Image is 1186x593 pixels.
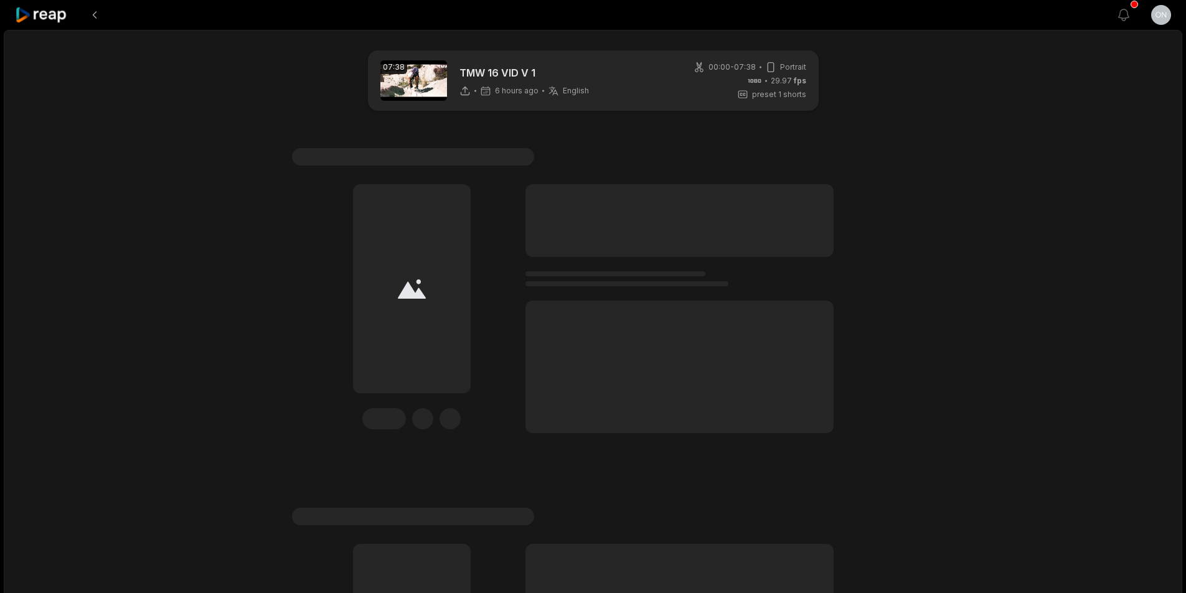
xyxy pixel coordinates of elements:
[362,408,406,429] div: Edit
[752,89,806,100] span: preset 1 shorts
[459,65,589,80] p: TMW 16 VID V 1
[495,86,539,96] span: 6 hours ago
[794,76,806,85] span: fps
[708,62,756,73] span: 00:00 - 07:38
[380,60,407,74] div: 07:38
[563,86,589,96] span: English
[292,148,534,166] span: #1 Lorem ipsum dolor sit amet consecteturs
[292,508,534,525] span: #1 Lorem ipsum dolor sit amet consecteturs
[780,62,806,73] span: Portrait
[771,75,806,86] span: 29.97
